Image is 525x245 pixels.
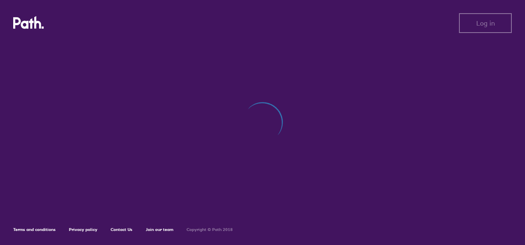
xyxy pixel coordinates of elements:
[459,13,512,33] button: Log in
[187,227,233,232] h6: Copyright © Path 2018
[476,19,495,27] span: Log in
[13,227,56,232] a: Terms and conditions
[146,227,173,232] a: Join our team
[111,227,132,232] a: Contact Us
[69,227,97,232] a: Privacy policy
